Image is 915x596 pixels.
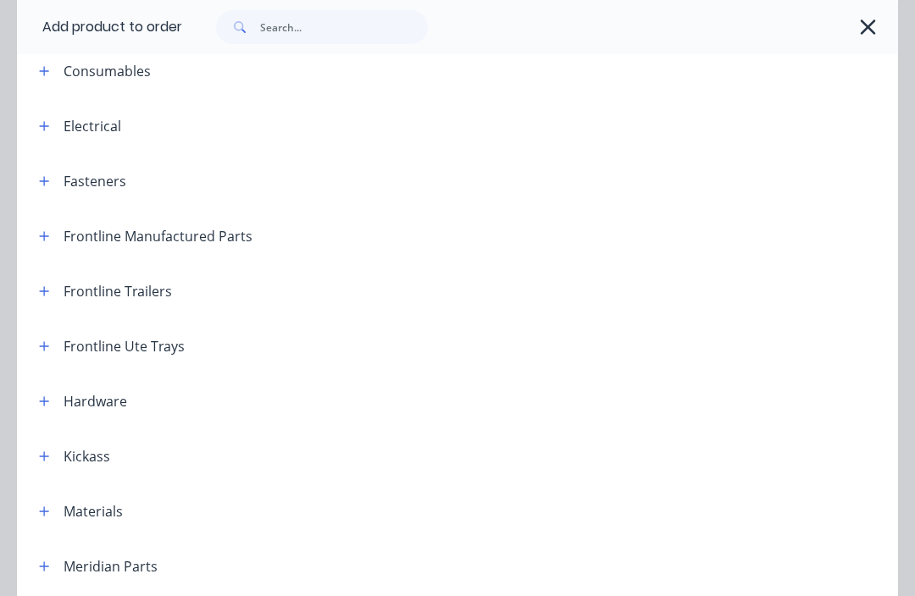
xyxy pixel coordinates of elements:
[64,446,110,466] div: Kickass
[64,336,185,356] div: Frontline Ute Trays
[64,171,126,191] div: Fasteners
[260,10,428,44] input: Search...
[64,556,158,577] div: Meridian Parts
[64,501,123,521] div: Materials
[64,61,151,81] div: Consumables
[64,116,121,136] div: Electrical
[64,226,252,246] div: Frontline Manufactured Parts
[64,281,172,301] div: Frontline Trailers
[64,391,127,411] div: Hardware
